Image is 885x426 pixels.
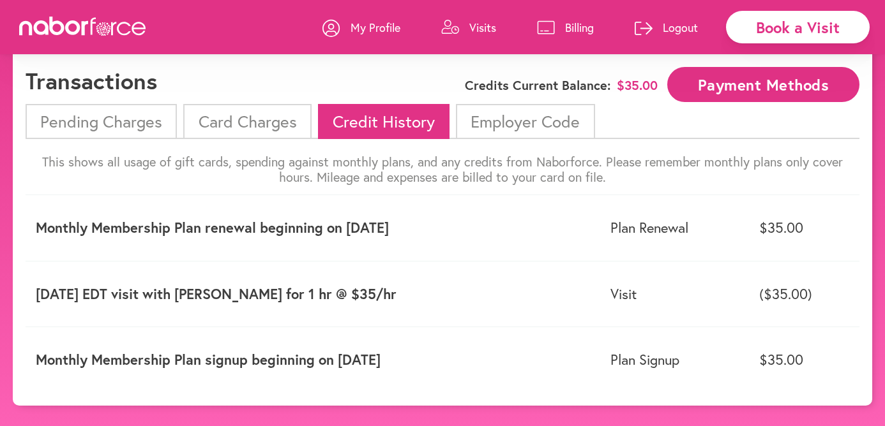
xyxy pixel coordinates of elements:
a: Billing [537,8,594,47]
li: Credit History [318,104,450,139]
td: Plan Signup [600,327,748,393]
td: Visit [600,261,748,327]
span: $ 35.00 [617,78,658,93]
li: Card Charges [183,104,311,139]
div: Book a Visit [726,11,870,43]
p: This shows all usage of gift cards, spending against monthly plans, and any credits from Naborfor... [26,154,859,185]
span: Credits Current Balance: [465,78,610,93]
p: [DATE] EDT visit with [PERSON_NAME] for 1 hr @ $35/hr [36,286,590,302]
td: $35.00 [749,327,859,393]
p: Monthly Membership Plan signup beginning on [DATE] [36,351,590,368]
td: Plan Renewal [600,195,748,261]
td: ($35.00) [749,261,859,327]
td: $35.00 [749,195,859,261]
p: Visits [469,20,496,35]
p: My Profile [351,20,400,35]
p: Logout [663,20,698,35]
p: Monthly Membership Plan renewal beginning on [DATE] [36,219,590,236]
button: Payment Methods [667,67,859,102]
li: Employer Code [456,104,594,139]
a: Visits [441,8,496,47]
h1: Transactions [26,67,157,94]
p: Billing [565,20,594,35]
a: My Profile [322,8,400,47]
a: Payment Methods [667,77,859,89]
a: Logout [635,8,698,47]
li: Pending Charges [26,104,177,139]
